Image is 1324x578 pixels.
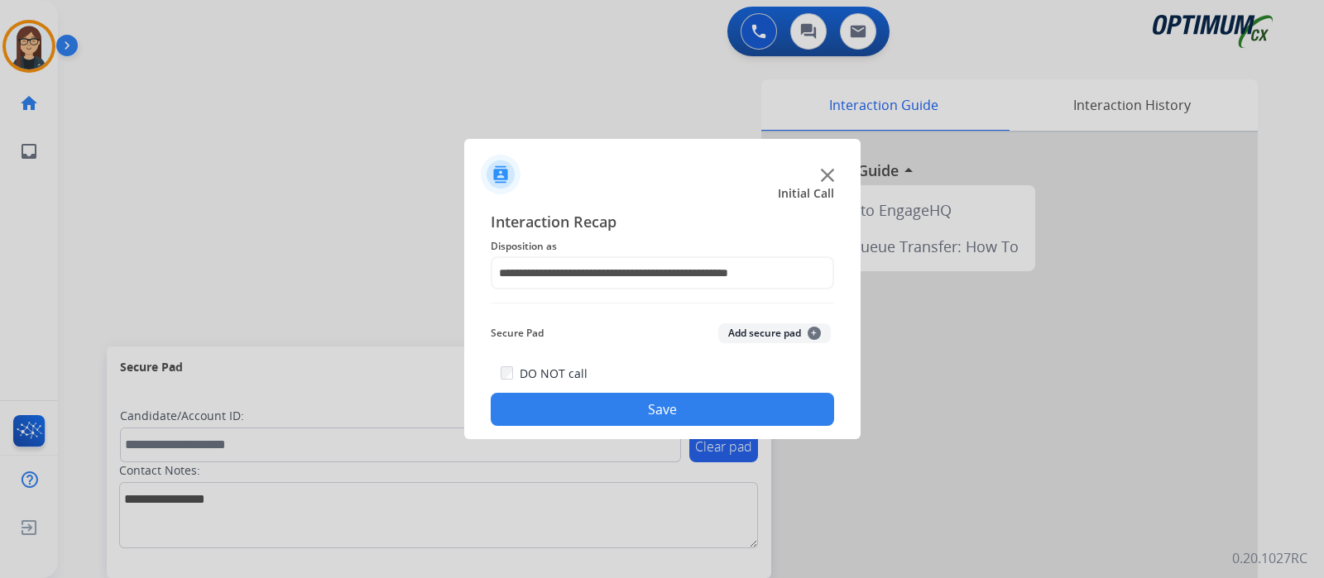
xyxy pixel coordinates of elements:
[491,303,834,303] img: contact-recap-line.svg
[481,155,520,194] img: contactIcon
[491,323,544,343] span: Secure Pad
[1232,548,1307,568] p: 0.20.1027RC
[491,236,834,256] span: Disposition as
[718,323,831,343] button: Add secure pad+
[491,393,834,426] button: Save
[808,327,821,340] span: +
[491,210,834,236] span: Interaction Recap
[778,185,834,202] span: Initial Call
[520,365,588,382] label: DO NOT call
